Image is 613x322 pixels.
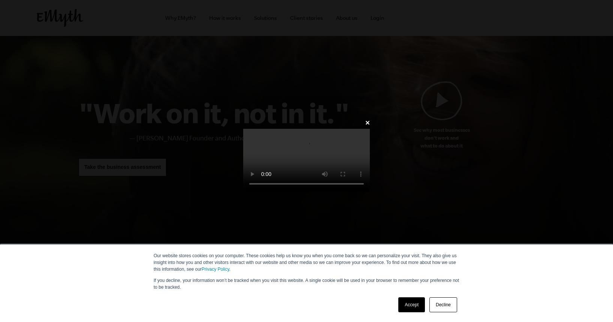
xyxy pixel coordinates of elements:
[365,119,370,127] a: ✕
[429,297,457,312] a: Decline
[202,267,229,272] a: Privacy Policy
[398,297,425,312] a: Accept
[154,252,459,273] p: Our website stores cookies on your computer. These cookies help us know you when you come back so...
[154,277,459,291] p: If you decline, your information won’t be tracked when you visit this website. A single cookie wi...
